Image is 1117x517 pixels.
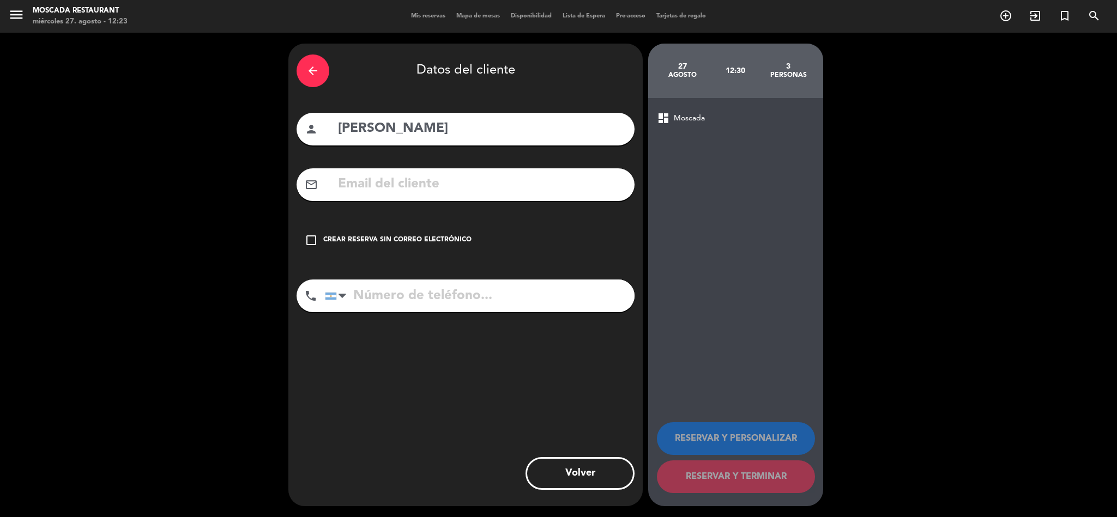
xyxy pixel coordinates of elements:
div: Argentina: +54 [325,280,351,312]
i: person [305,123,318,136]
span: Mapa de mesas [451,13,505,19]
button: RESERVAR Y PERSONALIZAR [657,422,815,455]
i: exit_to_app [1029,9,1042,22]
span: Tarjetas de regalo [651,13,711,19]
div: agosto [656,71,709,80]
i: add_circle_outline [999,9,1012,22]
i: phone [304,289,317,302]
i: search [1088,9,1101,22]
input: Nombre del cliente [337,118,626,140]
span: Pre-acceso [611,13,651,19]
i: turned_in_not [1058,9,1071,22]
button: menu [8,7,25,27]
div: miércoles 27. agosto - 12:23 [33,16,128,27]
span: dashboard [657,112,670,125]
div: Datos del cliente [297,52,635,90]
i: check_box_outline_blank [305,234,318,247]
div: Moscada Restaurant [33,5,128,16]
i: arrow_back [306,64,319,77]
div: personas [762,71,815,80]
button: RESERVAR Y TERMINAR [657,460,815,493]
div: 12:30 [709,52,762,90]
span: Moscada [674,112,705,125]
div: 27 [656,62,709,71]
span: Disponibilidad [505,13,557,19]
i: mail_outline [305,178,318,191]
i: menu [8,7,25,23]
input: Email del cliente [337,173,626,196]
span: Lista de Espera [557,13,611,19]
input: Número de teléfono... [325,279,635,312]
div: 3 [762,62,815,71]
button: Volver [526,457,635,490]
div: Crear reserva sin correo electrónico [323,235,472,246]
span: Mis reservas [406,13,451,19]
